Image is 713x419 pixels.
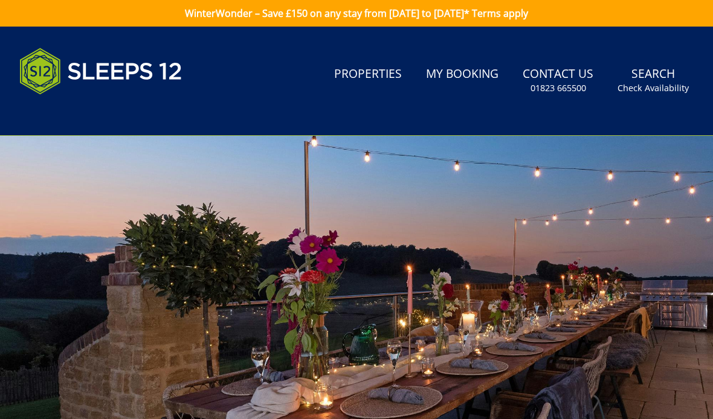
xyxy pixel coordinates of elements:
a: My Booking [421,61,503,88]
a: SearchCheck Availability [613,61,694,100]
img: Sleeps 12 [19,41,182,101]
a: Contact Us01823 665500 [518,61,598,100]
small: Check Availability [618,82,689,94]
a: Properties [329,61,407,88]
small: 01823 665500 [531,82,586,94]
iframe: Customer reviews powered by Trustpilot [13,109,140,119]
